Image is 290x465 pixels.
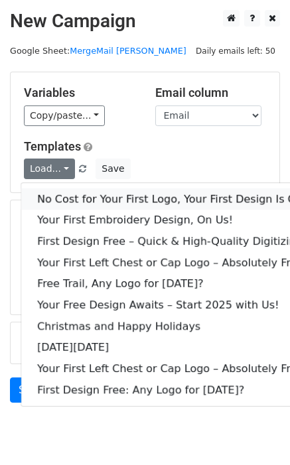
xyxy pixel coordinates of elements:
[24,139,81,153] a: Templates
[10,46,186,56] small: Google Sheet:
[10,10,280,33] h2: New Campaign
[24,159,75,179] a: Load...
[191,44,280,58] span: Daily emails left: 50
[24,105,105,126] a: Copy/paste...
[191,46,280,56] a: Daily emails left: 50
[96,159,130,179] button: Save
[224,401,290,465] iframe: Chat Widget
[155,86,267,100] h5: Email column
[70,46,186,56] a: MergeMail [PERSON_NAME]
[10,377,54,403] a: Send
[24,86,135,100] h5: Variables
